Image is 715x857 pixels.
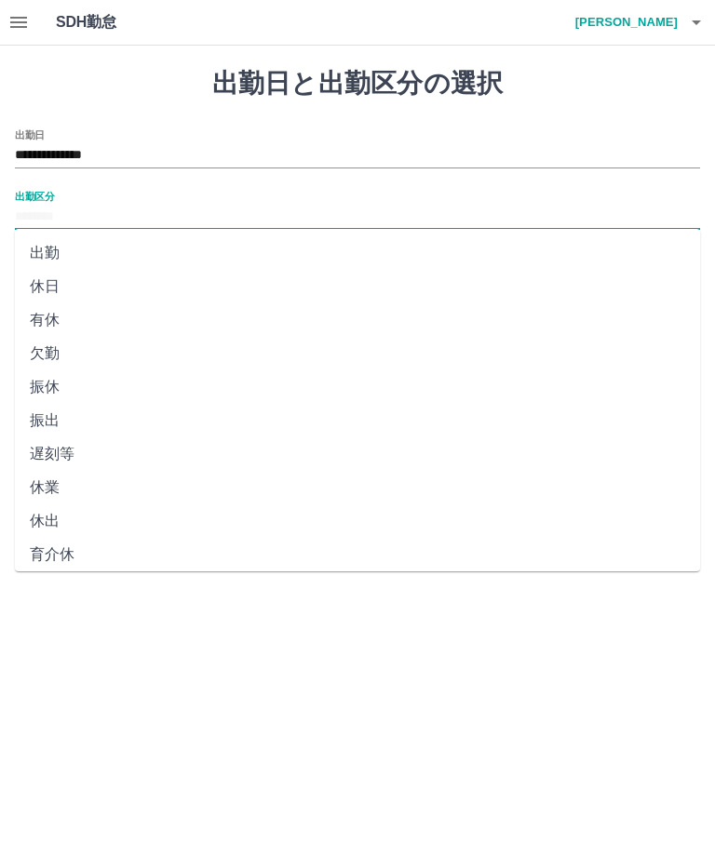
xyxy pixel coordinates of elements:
[15,504,700,538] li: 休出
[15,404,700,437] li: 振出
[15,270,700,303] li: 休日
[15,370,700,404] li: 振休
[15,68,700,100] h1: 出勤日と出勤区分の選択
[15,571,700,605] li: 不就労
[15,189,54,203] label: 出勤区分
[15,471,700,504] li: 休業
[15,337,700,370] li: 欠勤
[15,538,700,571] li: 育介休
[15,303,700,337] li: 有休
[15,127,45,141] label: 出勤日
[15,236,700,270] li: 出勤
[15,437,700,471] li: 遅刻等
